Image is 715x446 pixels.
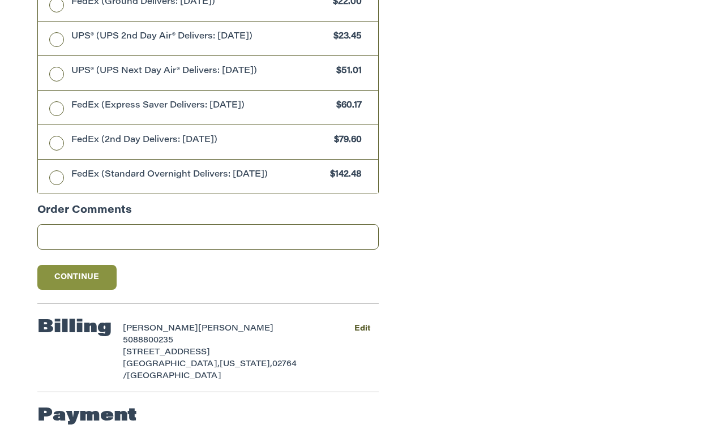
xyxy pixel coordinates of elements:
legend: Order Comments [37,203,132,224]
span: [US_STATE], [220,361,272,368]
span: $51.01 [331,65,362,78]
span: [GEOGRAPHIC_DATA], [123,361,220,368]
button: Edit [345,320,379,337]
span: [GEOGRAPHIC_DATA] [127,372,221,380]
span: $79.60 [328,134,362,147]
span: FedEx (Express Saver Delivers: [DATE]) [71,100,331,113]
span: UPS® (UPS 2nd Day Air® Delivers: [DATE]) [71,31,328,44]
h2: Billing [37,316,112,339]
span: FedEx (2nd Day Delivers: [DATE]) [71,134,329,147]
span: $60.17 [331,100,362,113]
h2: Payment [37,405,137,427]
span: 5088800235 [123,337,173,345]
span: [PERSON_NAME] [198,325,273,333]
span: FedEx (Standard Overnight Delivers: [DATE]) [71,169,325,182]
span: [STREET_ADDRESS] [123,349,210,357]
span: UPS® (UPS Next Day Air® Delivers: [DATE]) [71,65,331,78]
span: $142.48 [324,169,362,182]
span: $23.45 [328,31,362,44]
span: [PERSON_NAME] [123,325,198,333]
button: Continue [37,265,117,290]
